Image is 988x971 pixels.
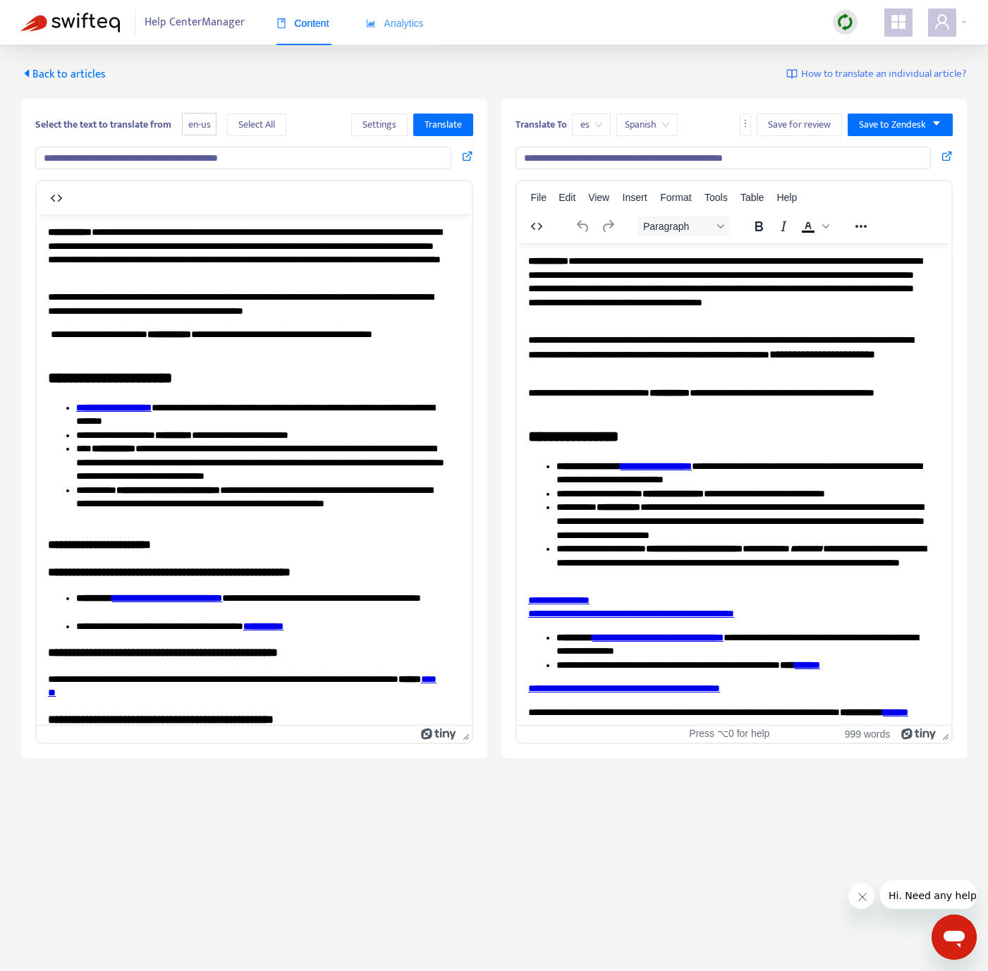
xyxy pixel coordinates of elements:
div: Press the Up and Down arrow keys to resize the editor. [937,726,951,743]
span: es [580,114,602,135]
button: more [740,114,751,136]
span: Save for review [768,117,831,133]
button: Block Paragraph [637,216,728,236]
button: Settings [351,114,408,136]
iframe: Rich Text Area [517,243,952,725]
span: Table [740,192,764,203]
span: View [588,192,609,203]
button: Save to Zendeskcaret-down [848,114,953,136]
span: Help Center Manager [145,9,245,36]
span: Hi. Need any help? [8,10,102,21]
iframe: Button to launch messaging window [932,915,977,960]
button: Translate [413,114,473,136]
span: more [740,118,750,128]
button: Italic [771,216,795,236]
button: Select All [227,114,286,136]
span: caret-left [21,68,32,79]
span: Insert [623,192,647,203]
a: Powered by Tiny [421,728,456,739]
span: File [530,192,547,203]
span: book [276,18,286,28]
iframe: Close message [848,883,875,910]
b: Translate To [516,116,567,133]
span: Paragraph [642,221,712,232]
img: Swifteq [21,13,120,32]
span: Settings [362,117,396,133]
span: user [934,13,951,30]
span: area-chart [366,18,376,28]
span: Back to articles [21,65,106,84]
span: en-us [182,113,216,136]
iframe: Rich Text Area [37,214,472,725]
a: Powered by Tiny [901,728,937,739]
span: Format [660,192,691,203]
span: Edit [559,192,575,203]
span: Translate [425,117,462,133]
a: How to translate an individual article? [786,66,967,83]
span: Tools [705,192,728,203]
img: image-link [786,68,798,80]
div: Press ⌥0 for help [660,728,798,740]
div: Text color Black [795,216,831,236]
span: Help [776,192,797,203]
span: Spanish [625,114,669,135]
span: Content [276,18,329,29]
span: Select All [238,117,275,133]
button: Save for review [757,114,842,136]
div: Press the Up and Down arrow keys to resize the editor. [457,726,472,743]
button: 999 words [845,728,891,740]
span: Analytics [366,18,424,29]
button: Reveal or hide additional toolbar items [848,216,872,236]
b: Select the text to translate from [35,116,171,133]
span: caret-down [932,118,941,128]
span: How to translate an individual article? [801,66,967,83]
button: Bold [746,216,770,236]
button: Redo [595,216,619,236]
span: Save to Zendesk [859,117,926,133]
button: Undo [571,216,594,236]
iframe: Message from company [880,880,977,909]
img: sync.dc5367851b00ba804db3.png [836,13,854,31]
span: appstore [890,13,907,30]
